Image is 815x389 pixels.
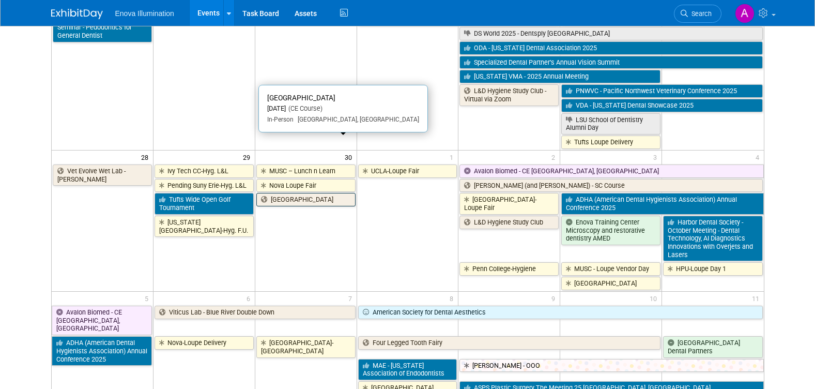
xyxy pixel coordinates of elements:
span: In-Person [267,116,294,123]
a: [PERSON_NAME] - OOO [459,359,763,372]
a: Four Legged Tooth Fairy [358,336,661,350]
a: Avalon Biomed - CE [GEOGRAPHIC_DATA], [GEOGRAPHIC_DATA] [459,164,763,178]
span: 11 [751,292,764,305]
a: [GEOGRAPHIC_DATA] [256,193,356,206]
span: 2 [550,151,560,163]
a: Enova Training Center Microscopy and restorative dentistry AMED [561,216,660,245]
a: Avalon Biomed - CE [GEOGRAPHIC_DATA], [GEOGRAPHIC_DATA] [52,306,152,335]
a: Specialized Dental Partner’s Annual Vision Summit [459,56,762,69]
span: 9 [550,292,560,305]
a: ADHA (American Dental Hygienists Association) Annual Conference 2025 [52,336,152,366]
a: [GEOGRAPHIC_DATA]-Loupe Fair [459,193,559,214]
a: Tufts Loupe Delivery [561,136,660,149]
a: Vet Evolve Wet Lab - [PERSON_NAME] [53,164,152,186]
span: 1 [449,151,458,163]
a: Search [674,5,721,23]
span: 28 [140,151,153,163]
a: Pending Suny Erie-Hyg. L&L [155,179,254,192]
a: MUSC - Loupe Vendor Day [561,262,660,276]
a: Penn College-Hygiene [459,262,559,276]
a: Viticus Lab - Blue River Double Down [155,306,356,319]
img: Andrea Miller [735,4,755,23]
a: Tufts Wide Open Golf Tournament [155,193,254,214]
a: DS World 2025 - Dentsply [GEOGRAPHIC_DATA] [459,27,762,40]
span: 3 [652,151,662,163]
a: L&D Hygiene Study Club - Virtual via Zoom [459,84,559,106]
a: [PERSON_NAME] (and [PERSON_NAME]) - SC Course [459,179,762,192]
span: 6 [245,292,255,305]
span: 4 [755,151,764,163]
span: Enova Illumination [115,9,174,18]
a: [US_STATE] VMA - 2025 Annual Meeting [459,70,660,83]
span: 30 [344,151,357,163]
a: LSU School of Dentistry Alumni Day [561,113,660,134]
span: [GEOGRAPHIC_DATA] [267,94,335,102]
a: [US_STATE][GEOGRAPHIC_DATA]-Hyg. F.U. [155,216,254,237]
a: Punjabi Dental Society Seminar - Pedodontics for General Dentist [53,13,152,42]
a: ADHA (American Dental Hygienists Association) Annual Conference 2025 [561,193,763,214]
span: Search [688,10,712,18]
span: 29 [242,151,255,163]
a: Nova-Loupe Delivery [155,336,254,350]
div: [DATE] [267,104,419,113]
a: Ivy Tech CC-Hyg. L&L [155,164,254,178]
a: HPU-Loupe Day 1 [663,262,762,276]
a: L&D Hygiene Study Club [459,216,559,229]
span: [GEOGRAPHIC_DATA], [GEOGRAPHIC_DATA] [294,116,419,123]
a: UCLA-Loupe Fair [358,164,457,178]
a: [GEOGRAPHIC_DATA]-[GEOGRAPHIC_DATA] [256,336,356,357]
span: 5 [144,292,153,305]
a: [GEOGRAPHIC_DATA] [561,277,660,290]
span: 8 [449,292,458,305]
a: ODA - [US_STATE] Dental Association 2025 [459,41,762,55]
a: Nova Loupe Fair [256,179,356,192]
a: Harbor Dental Society - October Meeting - Dental Technology, AI Diagnostics Innovations with Over... [663,216,762,262]
a: [GEOGRAPHIC_DATA] Dental Partners [663,336,762,357]
a: MUSC – Lunch n Learn [256,164,356,178]
a: PNWVC - Pacific Northwest Veterinary Conference 2025 [561,84,762,98]
span: 7 [347,292,357,305]
a: MAE - [US_STATE] Association of Endodontists [358,359,457,380]
span: 10 [649,292,662,305]
a: American Society for Dental Aesthetics [358,306,763,319]
span: (CE Course) [286,104,322,112]
a: VDA - [US_STATE] Dental Showcase 2025 [561,99,762,112]
img: ExhibitDay [51,9,103,19]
